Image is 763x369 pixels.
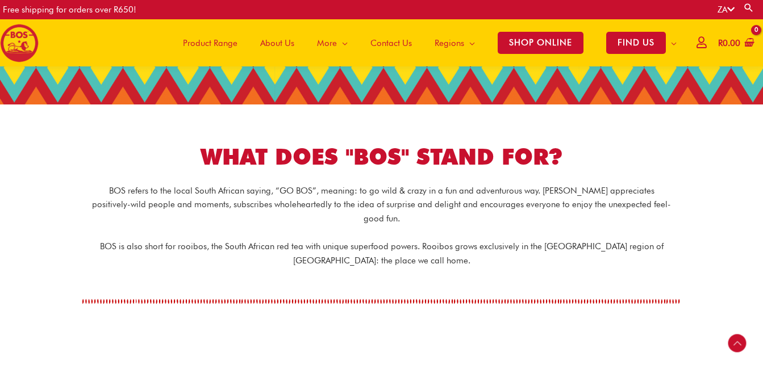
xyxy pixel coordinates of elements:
a: View Shopping Cart, empty [716,31,754,56]
a: About Us [249,19,306,66]
nav: Site Navigation [163,19,688,66]
a: Search button [743,2,754,13]
p: BOS is also short for rooibos, the South African red tea with unique superfood powers. Rooibos gr... [92,240,672,268]
span: Product Range [183,26,237,60]
a: Regions [423,19,486,66]
h1: WHAT DOES "BOS" STAND FOR? [64,141,700,173]
a: SHOP ONLINE [486,19,595,66]
a: Contact Us [359,19,423,66]
span: Contact Us [370,26,412,60]
bdi: 0.00 [718,38,740,48]
a: More [306,19,359,66]
a: Product Range [172,19,249,66]
p: BOS refers to the local South African saying, “GO BOS”, meaning: to go wild & crazy in a fun and ... [92,184,672,226]
a: ZA [718,5,735,15]
span: R [718,38,723,48]
span: Regions [435,26,464,60]
span: SHOP ONLINE [498,32,583,54]
span: More [317,26,337,60]
span: FIND US [606,32,666,54]
span: About Us [260,26,294,60]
